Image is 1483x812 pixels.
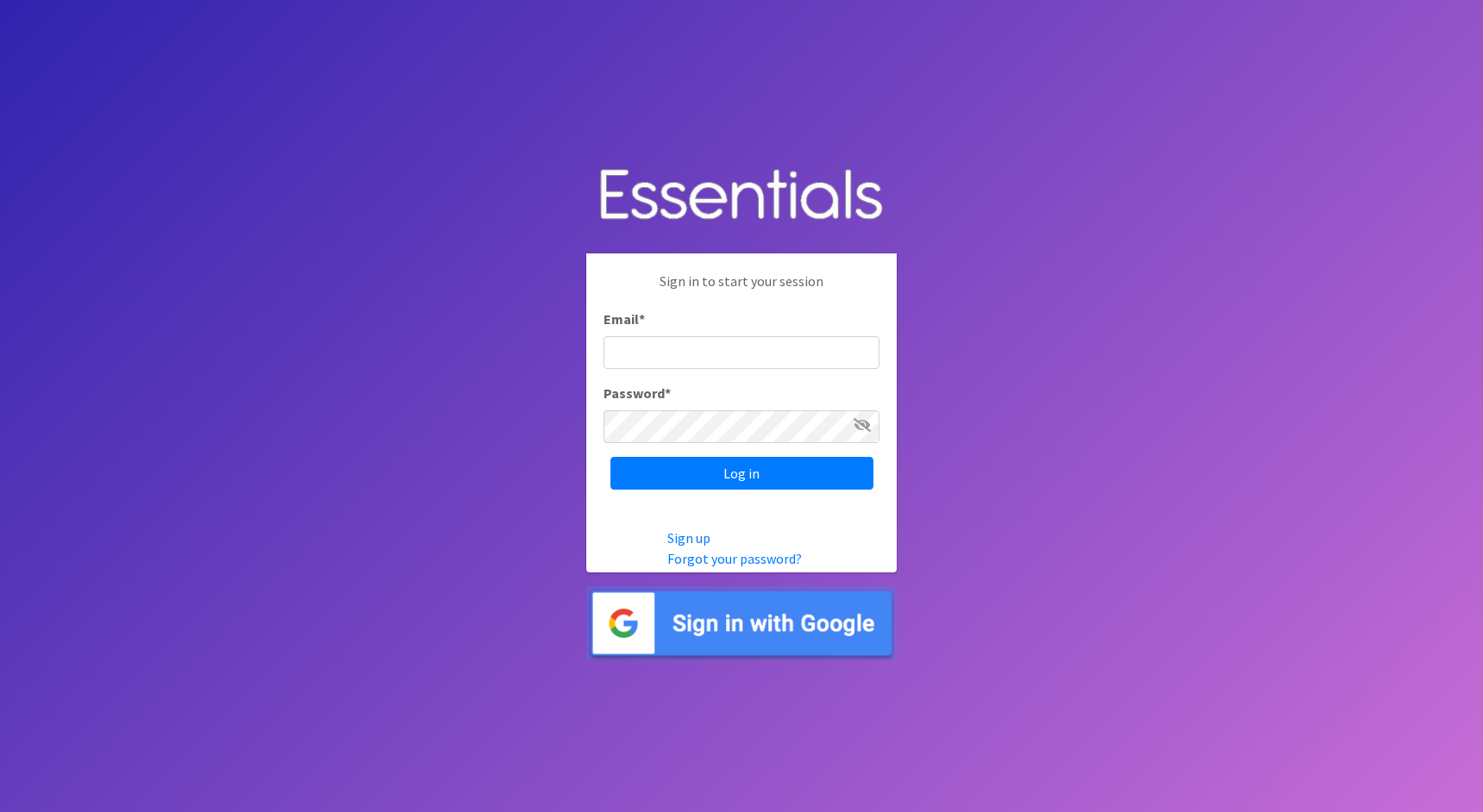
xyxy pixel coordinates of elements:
a: Forgot your password? [667,550,802,567]
a: Sign up [667,529,710,547]
abbr: required [665,384,671,402]
img: Sign in with Google [586,586,897,661]
p: Sign in to start your session [604,271,879,309]
label: Password [604,383,671,403]
input: Log in [610,457,873,490]
abbr: required [639,310,645,328]
label: Email [604,309,645,329]
img: Human Essentials [586,152,897,240]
